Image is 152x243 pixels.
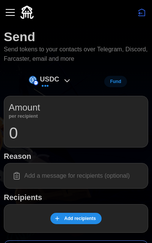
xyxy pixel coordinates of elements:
[29,76,37,84] img: USDC (on Base)
[9,124,143,143] input: 0
[9,114,40,118] p: per recipient
[135,6,148,19] button: Disconnect
[104,76,127,87] button: Fund
[50,213,102,224] button: Add recipients
[9,168,143,184] input: Add a message for recipients (optional)
[4,28,35,45] h1: Send
[110,76,121,87] span: Fund
[9,101,40,114] p: Amount
[4,151,148,161] h1: Reason
[4,45,148,64] p: Send tokens to your contacts over Telegram, Discord, Farcaster, email and more
[4,192,148,202] h1: Recipients
[40,74,59,85] p: USDC
[20,6,34,19] img: Quidli
[64,213,96,224] span: Add recipients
